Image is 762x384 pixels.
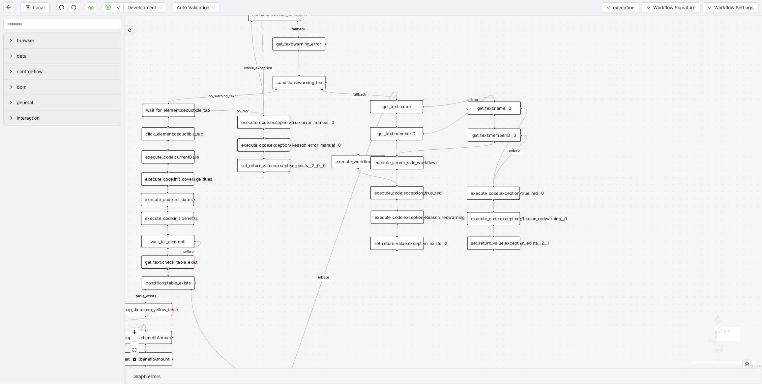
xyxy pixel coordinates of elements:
div: set_return_value:exception_exists__2__1plus-circle [467,237,520,250]
g: Edge from execute_code:exception_Reason_redwarning to set_return_value:exception_exists__2 [397,225,397,235]
div: execute_code:exception_Reason_redwarning [371,211,424,224]
span: browser [17,37,116,44]
div: get_text:benefitAmount [119,352,172,366]
g: Edge from get_text:memberID to get_text:name__0 [425,95,494,134]
div: execute_code:exception_Reason_error_manual__0 [237,138,290,152]
g: Edge from wait_for_element:deductible_tab to execute_code:exception_true_error_manual__0 [196,108,264,115]
div: execute_code:exception_true_red [370,186,424,199]
div: get_text:check_table_exist [141,256,194,269]
span: Workflow Signature [653,4,695,11]
span: double-right [745,362,749,366]
button: arrow-left [3,2,14,13]
div: conditions:whole_exception [248,8,301,21]
g: Edge from conditions:table_exists to loop_data:loop_yellow_table [135,291,156,302]
span: interaction [17,114,116,122]
div: data [4,48,121,64]
div: get_text:memberID__0 [468,129,521,142]
span: double-right [128,28,132,33]
div: execute_code:init_benefits [141,212,194,225]
div: execute_code:init_dates [141,193,194,206]
button: zoom in [130,328,139,337]
span: down [606,6,610,10]
div: wait_for_element:deductible_tab [142,104,195,117]
div: control-flow [4,64,121,79]
button: saveLocal [20,2,50,13]
span: right [9,70,13,74]
span: arrow-left [6,5,11,10]
button: cloud-server [86,2,96,13]
span: down [647,6,651,10]
span: plus-circle [259,177,268,186]
div: loop_data:benefitAmount [119,331,172,344]
button: down [113,2,124,13]
button: redo [69,2,79,13]
div: get_text:memberID [370,127,423,140]
div: set_return_value:exception_exists__2__1 [467,237,520,250]
div: execute_code:currentDate [142,150,195,163]
div: get_text:warning_error [273,38,326,51]
div: set_return_value:exception_exists__2 [370,237,424,250]
div: get_text:name__0 [468,102,521,115]
span: general [17,99,116,106]
span: exception [613,4,634,11]
button: play-circle [103,2,113,13]
button: downWorkflow Settings [702,2,759,13]
div: execute_workflow:navinet [332,155,385,168]
button: toggle interactivity [130,355,139,364]
g: Edge from conditions:warning_text to get_text:name [322,90,396,99]
span: cloud-server [88,5,94,10]
span: dom [17,83,116,91]
div: click_element:deductible_tab [142,127,195,140]
div: dom [4,79,121,95]
div: execute_code:exception_true_error_manual__0 [237,116,290,129]
span: Local [33,4,44,11]
g: Edge from get_text:memberID__0 to execute_code:exception_true_red__0 [493,135,527,186]
span: down [708,6,712,10]
span: control-flow [17,68,116,75]
span: right [9,54,13,58]
div: conditions:warning_text [273,76,326,89]
span: down [116,6,120,10]
span: Auto Validation [177,3,215,13]
g: Edge from wait_for_element: to conditions:table_exists [168,241,201,275]
span: undo [59,5,64,10]
div: loop_data:loop_yellow_table [119,303,172,316]
g: Edge from conditions:warning_text to wait_for_element:deductible_tab [168,90,276,103]
span: redo [71,5,76,10]
g: Edge from conditions:whole_exception to get_text:warning_error [291,22,306,36]
g: Edge from get_text:name to get_text:name__0 [425,96,494,106]
span: right [9,85,13,89]
g: Edge from get_text:memberID__0 to execute_server_side_workflow: [397,143,494,155]
div: execute_server_side_workflow: [370,156,424,169]
button: fit view [130,346,139,355]
g: Edge from loop_data:benefitAmount to get_text:benefitAmount [145,345,146,351]
span: play-circle [105,5,111,10]
g: Edge from execute_code:exception_true_red to execute_code:exception_Reason_redwarning [397,200,397,209]
div: get_text:name [370,100,423,113]
div: wait_for_element: [141,235,194,248]
div: set_return_value:exception_exists__2__0__0 [237,159,290,172]
a: React Flow attribution [744,364,761,368]
div: Graph errors [133,373,754,380]
div: execute_code:init_coverage_titles [141,172,194,186]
